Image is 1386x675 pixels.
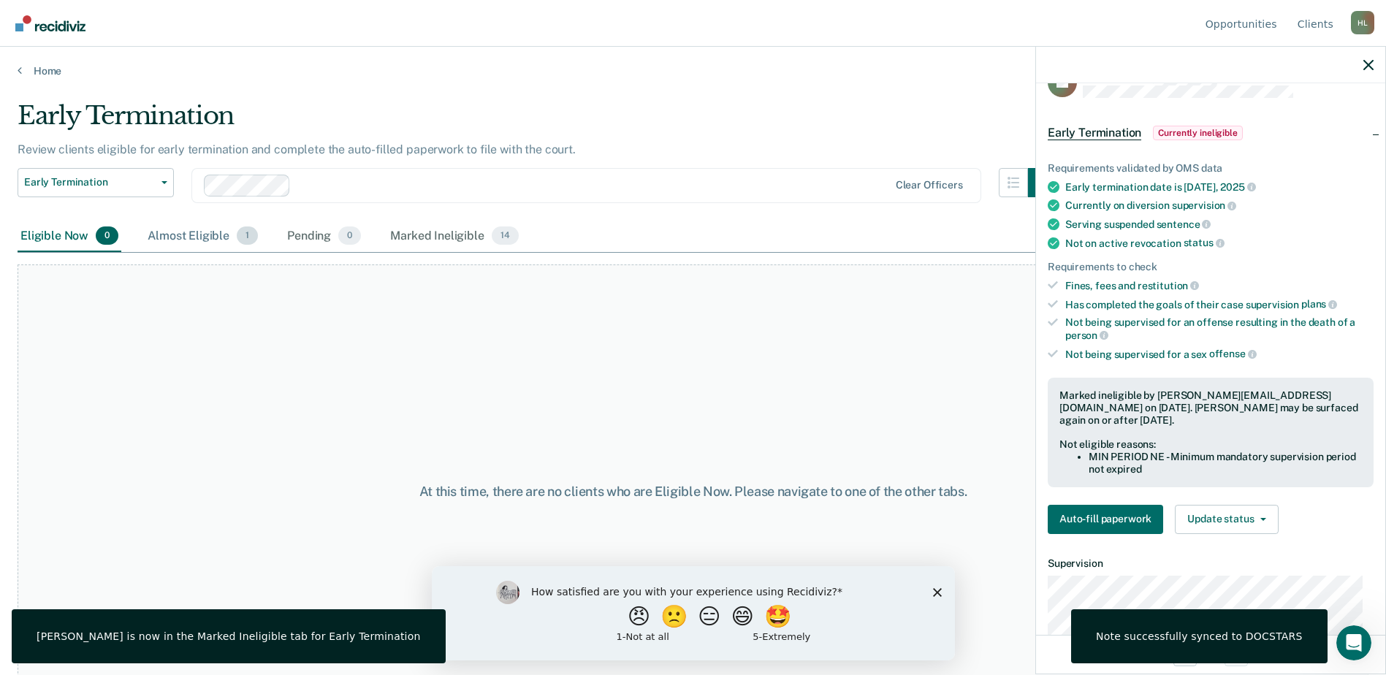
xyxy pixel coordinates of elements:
span: restitution [1138,280,1199,291]
div: Serving suspended [1065,218,1374,231]
span: status [1184,237,1225,248]
p: Review clients eligible for early termination and complete the auto-filled paperwork to file with... [18,142,576,156]
div: At this time, there are no clients who are Eligible Now. Please navigate to one of the other tabs. [356,484,1031,500]
div: Has completed the goals of their case supervision [1065,298,1374,311]
button: Update status [1175,505,1278,534]
span: 0 [96,226,118,245]
span: 14 [492,226,519,245]
span: Early Termination [24,176,156,188]
span: person [1065,329,1108,341]
div: Marked ineligible by [PERSON_NAME][EMAIL_ADDRESS][DOMAIN_NAME] on [DATE]. [PERSON_NAME] may be su... [1059,389,1362,426]
span: 0 [338,226,361,245]
iframe: Survey by Kim from Recidiviz [432,566,955,660]
div: Early Termination [18,101,1057,142]
a: Home [18,64,1368,77]
span: plans [1301,298,1337,310]
div: Not on active revocation [1065,237,1374,250]
div: Eligible Now [18,221,121,253]
div: Pending [284,221,364,253]
div: Early termination date is [DATE], [1065,180,1374,194]
div: Not being supervised for an offense resulting in the death of a [1065,316,1374,341]
dt: Supervision [1048,557,1374,570]
div: Requirements validated by OMS data [1048,162,1374,175]
li: MIN PERIOD NE - Minimum mandatory supervision period not expired [1089,451,1362,476]
span: 1 [237,226,258,245]
a: Navigate to form link [1048,505,1169,534]
div: Clear officers [896,179,963,191]
div: Almost Eligible [145,221,261,253]
button: Auto-fill paperwork [1048,505,1163,534]
div: 5 / 5 [1036,635,1385,674]
div: Fines, fees and [1065,279,1374,292]
div: Not being supervised for a sex [1065,348,1374,361]
span: supervision [1172,199,1236,211]
div: Early TerminationCurrently ineligible [1036,110,1385,156]
div: Currently on diversion [1065,199,1374,212]
div: H L [1351,11,1374,34]
iframe: Intercom live chat [1336,625,1371,660]
span: sentence [1157,218,1211,230]
span: 2025 [1220,181,1255,193]
div: Marked Ineligible [387,221,521,253]
div: [PERSON_NAME] is now in the Marked Ineligible tab for Early Termination [37,630,421,643]
span: Early Termination [1048,126,1141,140]
div: Note successfully synced to DOCSTARS [1096,630,1303,643]
div: Requirements to check [1048,261,1374,273]
span: offense [1209,348,1257,359]
span: Currently ineligible [1153,126,1243,140]
img: Recidiviz [15,15,85,31]
button: Profile dropdown button [1351,11,1374,34]
div: Not eligible reasons: [1059,438,1362,451]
